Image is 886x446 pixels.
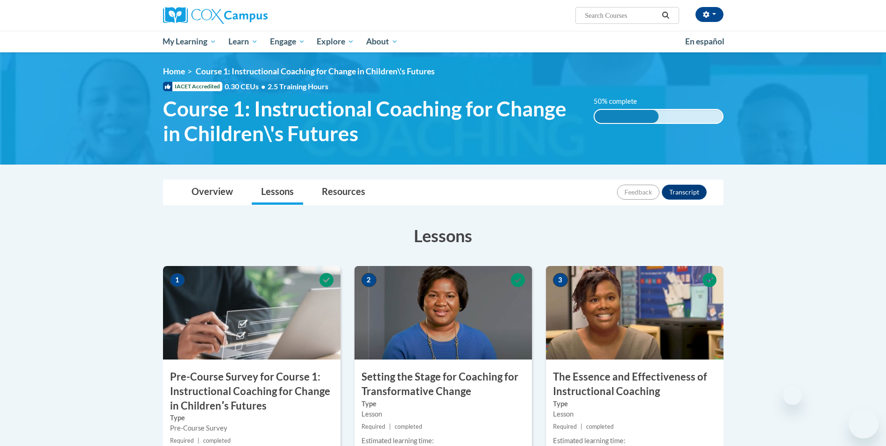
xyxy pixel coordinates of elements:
span: | [198,437,199,444]
h3: The Essence and Effectiveness of Instructional Coaching [546,370,723,399]
div: Estimated learning time: [361,436,525,446]
span: Required [361,423,385,430]
img: Course Image [163,266,340,360]
span: En español [685,36,724,46]
span: 1 [170,273,185,287]
span: completed [203,437,231,444]
span: 3 [553,273,568,287]
button: Search [659,10,673,21]
a: Overview [182,180,242,205]
span: Course 1: Instructional Coaching for Change in Children\'s Futures [196,66,435,76]
div: Lesson [553,409,716,419]
img: Cox Campus [163,7,268,24]
a: En español [679,32,730,51]
span: completed [586,423,614,430]
img: Course Image [546,266,723,360]
a: Explore [311,31,360,52]
span: About [366,36,398,47]
label: Type [170,413,333,423]
span: Engage [270,36,305,47]
span: 2.5 Training Hours [268,82,328,91]
iframe: Close message [783,386,802,405]
iframe: Button to launch messaging window [849,409,879,439]
a: Lessons [252,180,303,205]
span: | [581,423,582,430]
div: Main menu [149,31,737,52]
span: Required [553,423,577,430]
span: Course 1: Instructional Coaching for Change in Children\'s Futures [163,96,580,146]
span: 0.30 CEUs [225,81,268,92]
span: My Learning [163,36,216,47]
span: Required [170,437,194,444]
a: Home [163,66,185,76]
button: Feedback [617,185,659,200]
a: Cox Campus [163,7,340,24]
span: completed [395,423,422,430]
input: Search Courses [584,10,659,21]
span: Learn [228,36,258,47]
h3: Pre-Course Survey for Course 1: Instructional Coaching for Change in Childrenʹs Futures [163,370,340,413]
a: Engage [264,31,311,52]
button: Transcript [662,185,707,200]
span: • [261,82,265,91]
a: My Learning [157,31,223,52]
h3: Lessons [163,224,723,247]
span: 2 [361,273,376,287]
span: | [389,423,391,430]
span: IACET Accredited [163,82,222,91]
img: Course Image [354,266,532,360]
div: 50% complete [595,110,659,123]
div: Lesson [361,409,525,419]
h3: Setting the Stage for Coaching for Transformative Change [354,370,532,399]
a: Learn [222,31,264,52]
a: About [360,31,404,52]
a: Resources [312,180,375,205]
label: Type [361,399,525,409]
span: Explore [317,36,354,47]
div: Estimated learning time: [553,436,716,446]
div: Pre-Course Survey [170,423,333,433]
label: Type [553,399,716,409]
label: 50% complete [594,96,647,107]
button: Account Settings [695,7,723,22]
